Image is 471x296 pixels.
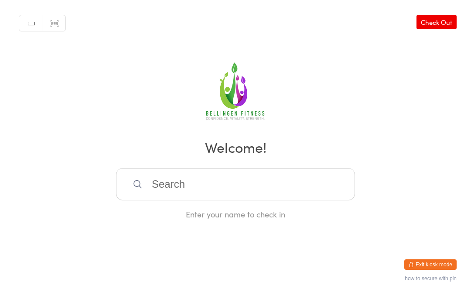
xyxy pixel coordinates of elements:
button: how to secure with pin [405,275,457,282]
h2: Welcome! [9,137,462,157]
a: Check Out [416,15,457,29]
input: Search [116,168,355,200]
div: Enter your name to check in [116,209,355,220]
img: Bellingen Fitness [201,59,270,125]
button: Exit kiosk mode [404,259,457,270]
